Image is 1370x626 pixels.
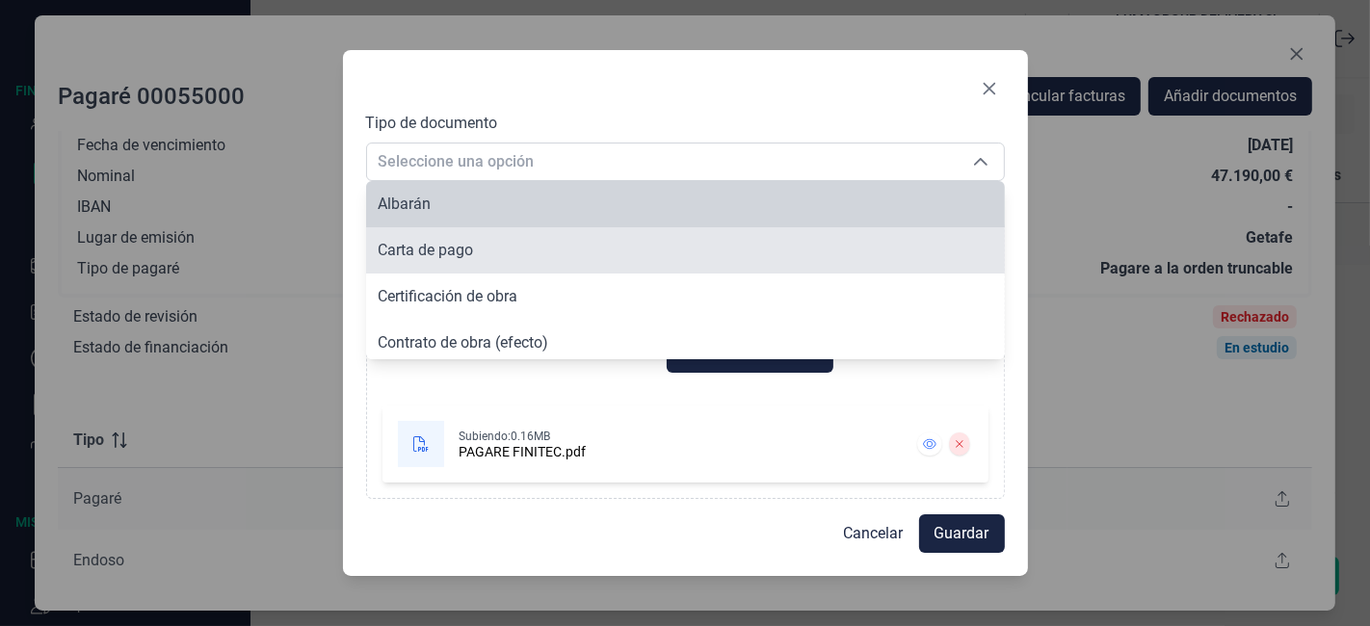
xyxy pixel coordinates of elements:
[367,143,958,180] span: Seleccione una opción
[366,227,1005,274] li: Carta de pago
[460,429,587,444] div: Subiendo: 0.16MB
[935,522,989,545] span: Guardar
[919,514,1005,553] button: Guardar
[844,522,904,545] span: Cancelar
[366,112,498,135] label: Tipo de documento
[378,333,548,352] span: Contrato de obra (efecto)
[974,73,1005,104] button: Close
[366,274,1005,320] li: Certificación de obra
[958,143,1004,180] div: Seleccione una opción
[378,241,473,259] span: Carta de pago
[460,444,587,459] div: PAGARE FINITEC.pdf
[378,287,517,305] span: Certificación de obra
[378,195,431,213] span: Albarán
[366,320,1005,366] li: Contrato de obra (efecto)
[829,514,919,553] button: Cancelar
[366,181,1005,227] li: Albarán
